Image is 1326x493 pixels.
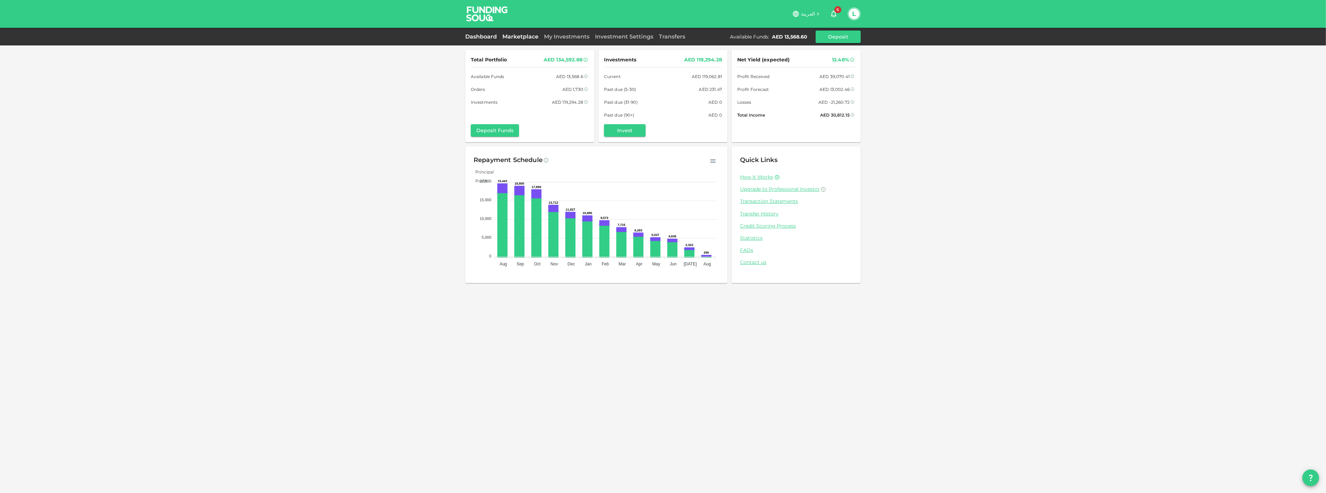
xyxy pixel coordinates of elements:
span: Past due (90+) [604,111,635,119]
a: How it Works [740,174,773,180]
span: العربية [801,11,815,17]
div: AED 13,568.60 [772,33,807,40]
span: Total Income [737,111,765,119]
span: Upgrade to Professional Investor [740,186,820,192]
div: 12.48% [832,56,849,64]
span: Profit [470,178,487,184]
span: Principal [470,169,494,175]
span: Orders [471,86,485,93]
a: Transfers [656,33,688,40]
tspan: 15,000 [480,198,492,202]
a: My Investments [541,33,592,40]
tspan: Apr [636,262,643,266]
div: AED 30,812.15 [820,111,850,119]
tspan: 20,000 [480,179,492,183]
tspan: Nov [551,262,558,266]
tspan: Jan [585,262,592,266]
span: Investments [471,99,498,106]
button: Deposit [816,31,861,43]
div: AED 119,294.28 [684,56,722,64]
tspan: Sep [517,262,524,266]
tspan: 0 [489,254,491,258]
tspan: Aug [704,262,711,266]
a: Statistics [740,235,852,241]
button: Deposit Funds [471,124,519,137]
a: Transaction Statements [740,198,852,205]
span: Net Yield (expected) [737,56,790,64]
tspan: Mar [619,262,626,266]
span: 6 [834,6,841,13]
div: AED 0 [708,111,722,119]
div: AED 39,070.41 [819,73,850,80]
span: Investments [604,56,636,64]
tspan: Oct [534,262,541,266]
span: Past due (31-90) [604,99,638,106]
button: L [849,9,859,19]
tspan: 5,000 [482,235,492,239]
div: Repayment Schedule [474,155,543,166]
a: Marketplace [500,33,541,40]
div: AED 1,730 [562,86,583,93]
a: FAQs [740,247,852,254]
tspan: Jun [670,262,677,266]
div: AED 119,062.81 [692,73,722,80]
div: AED 134,592.88 [544,56,583,64]
a: Investment Settings [592,33,656,40]
tspan: Aug [500,262,507,266]
a: Credit Scoring Process [740,223,852,229]
a: Transfer History [740,211,852,217]
span: Losses [737,99,751,106]
tspan: [DATE] [684,262,697,266]
div: AED 13,568.6 [556,73,583,80]
div: AED 119,294.28 [552,99,583,106]
a: Upgrade to Professional Investor [740,186,852,193]
a: Dashboard [465,33,500,40]
tspan: 10,000 [480,216,492,221]
button: 6 [827,7,841,21]
span: Past due (5-30) [604,86,636,93]
span: Profit Forecast [737,86,769,93]
span: Available Funds [471,73,504,80]
span: Profit Received [737,73,770,80]
div: AED 13,002.46 [819,86,850,93]
button: Invest [604,124,646,137]
button: question [1302,469,1319,486]
span: Total Portfolio [471,56,507,64]
a: Contact us [740,259,852,266]
div: AED 231.47 [699,86,722,93]
div: Available Funds : [730,33,769,40]
tspan: Feb [602,262,609,266]
tspan: Dec [568,262,575,266]
span: Quick Links [740,156,777,164]
tspan: May [652,262,660,266]
div: AED 0 [708,99,722,106]
span: Current [604,73,621,80]
div: AED -21,260.72 [818,99,850,106]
